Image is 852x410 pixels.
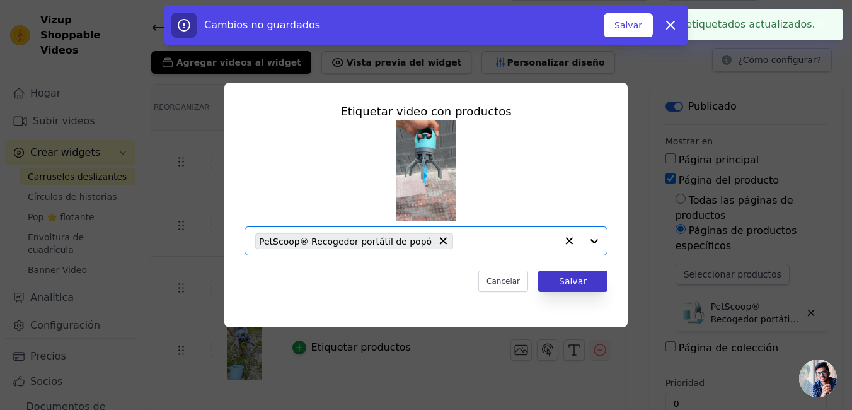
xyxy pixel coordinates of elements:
[245,103,607,120] div: Etiquetar video con productos
[799,360,837,397] div: Chat abierto
[478,271,528,292] button: Cancelar
[396,120,456,221] img: tn-5aa77de5e6154a8ea6059a6b811d5ee8.png
[538,271,607,292] button: Salvar
[259,234,432,249] span: PetScoop® Recogedor portátil de popó
[204,19,320,31] span: Cambios no guardados
[604,13,653,37] button: Salvar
